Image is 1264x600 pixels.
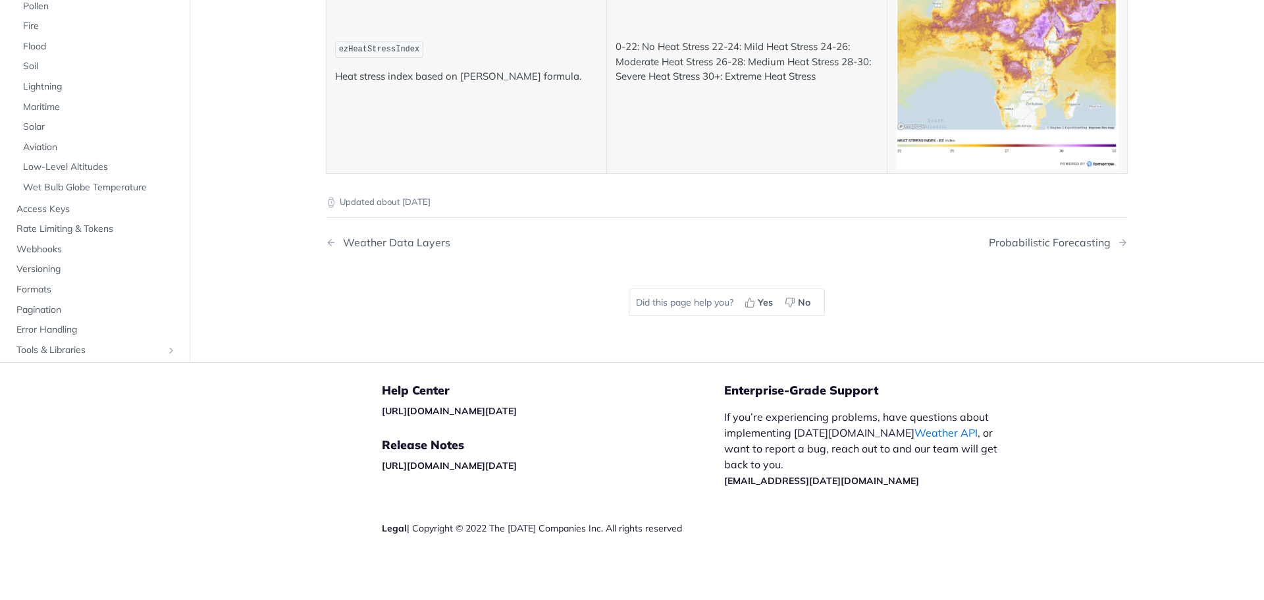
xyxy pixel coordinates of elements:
[16,178,180,198] a: Wet Bulb Globe Temperature
[326,196,1128,209] p: Updated about [DATE]
[10,280,180,300] a: Formats
[382,522,724,535] div: | Copyright © 2022 The [DATE] Companies Inc. All rights reserved
[16,97,180,117] a: Maritime
[382,383,724,398] h5: Help Center
[16,304,176,317] span: Pagination
[16,16,180,36] a: Fire
[989,236,1117,249] div: Probabilistic Forecasting
[10,200,180,219] a: Access Keys
[989,236,1128,249] a: Next Page: Probabilistic Forecasting
[23,161,176,174] span: Low-Level Altitudes
[896,74,1119,87] span: Expand image
[758,296,773,310] span: Yes
[10,259,180,279] a: Versioning
[16,223,176,236] span: Rate Limiting & Tokens
[326,223,1128,262] nav: Pagination Controls
[23,141,176,154] span: Aviation
[16,323,176,337] span: Error Handling
[16,77,180,97] a: Lightning
[10,219,180,239] a: Rate Limiting & Tokens
[914,426,978,439] a: Weather API
[629,288,825,316] div: Did this page help you?
[16,138,180,157] a: Aviation
[10,240,180,259] a: Webhooks
[382,437,724,453] h5: Release Notes
[336,236,450,249] div: Weather Data Layers
[382,405,517,417] a: [URL][DOMAIN_NAME][DATE]
[16,57,180,77] a: Soil
[16,243,176,256] span: Webhooks
[166,345,176,356] button: Show subpages for Tools & Libraries
[16,117,180,137] a: Solar
[724,383,1032,398] h5: Enterprise-Grade Support
[10,341,180,360] a: Tools & LibrariesShow subpages for Tools & Libraries
[724,475,919,487] a: [EMAIL_ADDRESS][DATE][DOMAIN_NAME]
[23,40,176,53] span: Flood
[16,37,180,57] a: Flood
[798,296,810,310] span: No
[23,121,176,134] span: Solar
[16,263,176,276] span: Versioning
[326,236,670,249] a: Previous Page: Weather Data Layers
[23,101,176,114] span: Maritime
[740,292,780,312] button: Yes
[23,181,176,194] span: Wet Bulb Globe Temperature
[23,80,176,94] span: Lightning
[724,409,1011,488] p: If you’re experiencing problems, have questions about implementing [DATE][DOMAIN_NAME] , or want ...
[616,40,878,84] p: 0-22: No Heat Stress 22-24: Mild Heat Stress 24-26: Moderate Heat Stress 26-28: Medium Heat Stres...
[23,61,176,74] span: Soil
[16,157,180,177] a: Low-Level Altitudes
[10,300,180,320] a: Pagination
[335,69,598,84] p: Heat stress index based on [PERSON_NAME] formula.
[16,344,163,357] span: Tools & Libraries
[16,283,176,296] span: Formats
[10,320,180,340] a: Error Handling
[339,45,419,54] span: ezHeatStressIndex
[780,292,818,312] button: No
[23,20,176,33] span: Fire
[382,522,407,534] a: Legal
[382,460,517,472] a: [URL][DOMAIN_NAME][DATE]
[16,203,176,216] span: Access Keys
